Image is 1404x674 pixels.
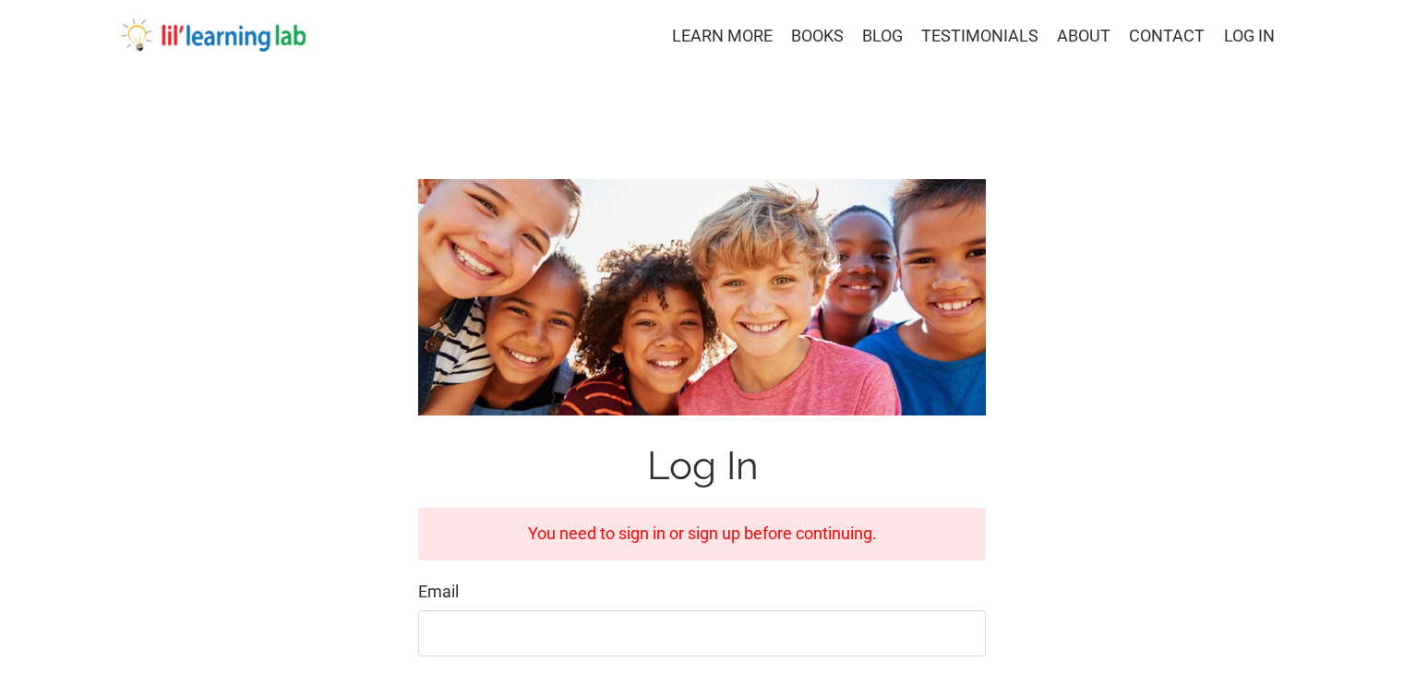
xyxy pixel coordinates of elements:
[1129,23,1205,50] a: CONTACT
[921,23,1038,50] a: TESTIMONIALS
[418,508,986,560] div: You need to sign in or sign up before continuing.
[1224,26,1275,45] a: LOG IN
[121,18,306,52] img: lil' learning lab
[791,23,844,50] a: BOOKS
[1057,23,1110,50] a: ABOUT
[672,23,773,50] a: LEARN MORE
[418,579,986,606] label: Email
[418,443,986,489] h1: Log In
[862,23,903,50] a: BLOG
